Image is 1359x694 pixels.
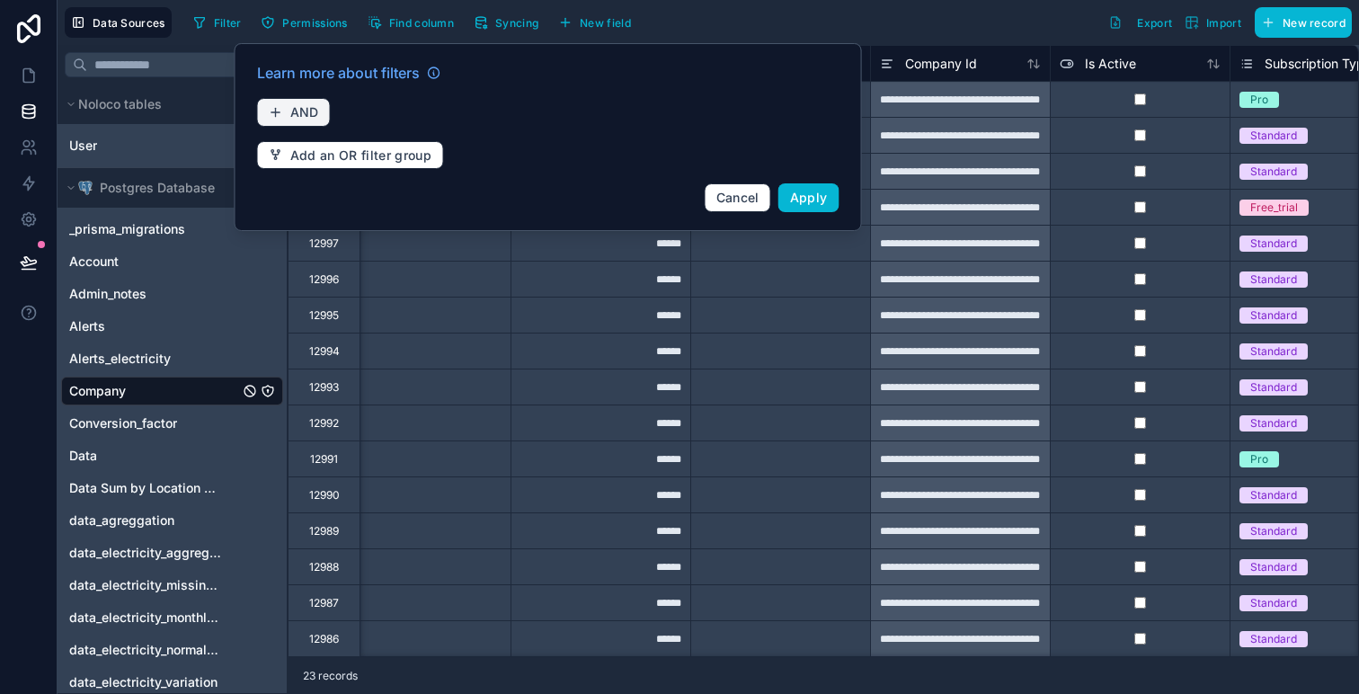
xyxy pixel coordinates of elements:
div: Standard [1250,523,1297,539]
span: Company Id [905,55,977,73]
div: 12989 [309,524,339,538]
a: Syncing [467,9,552,36]
div: 12986 [309,632,339,646]
div: Standard [1250,236,1297,252]
span: AND [290,104,319,120]
button: Syncing [467,9,545,36]
span: New field [580,16,631,30]
span: 23 records [303,669,358,683]
div: Standard [1250,559,1297,575]
span: Is Active [1085,55,1136,73]
span: Import [1206,16,1241,30]
div: Standard [1250,415,1297,432]
button: Export [1102,7,1178,38]
div: Pro [1250,92,1268,108]
div: 12996 [309,272,339,287]
span: Data Sources [93,16,165,30]
div: Standard [1250,487,1297,503]
span: Add an OR filter group [290,147,432,164]
div: 12992 [309,416,339,431]
div: Standard [1250,595,1297,611]
div: Free_trial [1250,200,1298,216]
div: 12997 [309,236,339,251]
a: New record [1248,7,1352,38]
span: Learn more about filters [257,62,420,84]
button: Import [1178,7,1248,38]
span: Syncing [495,16,538,30]
div: Standard [1250,128,1297,144]
a: Learn more about filters [257,62,441,84]
button: New record [1255,7,1352,38]
span: Cancel [716,190,759,205]
button: Find column [361,9,460,36]
a: Permissions [254,9,360,36]
div: Pro [1250,451,1268,467]
div: 12993 [309,380,339,395]
span: New record [1283,16,1346,30]
div: 12995 [309,308,339,323]
span: Filter [214,16,242,30]
div: 12990 [309,488,340,503]
button: Filter [186,9,248,36]
div: 12987 [309,596,339,610]
div: 12988 [309,560,339,574]
div: Standard [1250,307,1297,324]
button: Permissions [254,9,353,36]
div: Standard [1250,164,1297,180]
button: Add an OR filter group [257,141,444,170]
button: AND [257,98,331,127]
div: 12991 [310,452,338,467]
div: Standard [1250,271,1297,288]
span: Apply [790,190,828,205]
div: 12994 [309,344,340,359]
button: Cancel [705,183,771,212]
div: Standard [1250,343,1297,360]
button: Data Sources [65,7,172,38]
div: Standard [1250,379,1297,396]
div: Standard [1250,631,1297,647]
button: New field [552,9,637,36]
span: Find column [389,16,454,30]
span: Permissions [282,16,347,30]
button: Apply [778,183,839,212]
span: Export [1137,16,1172,30]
